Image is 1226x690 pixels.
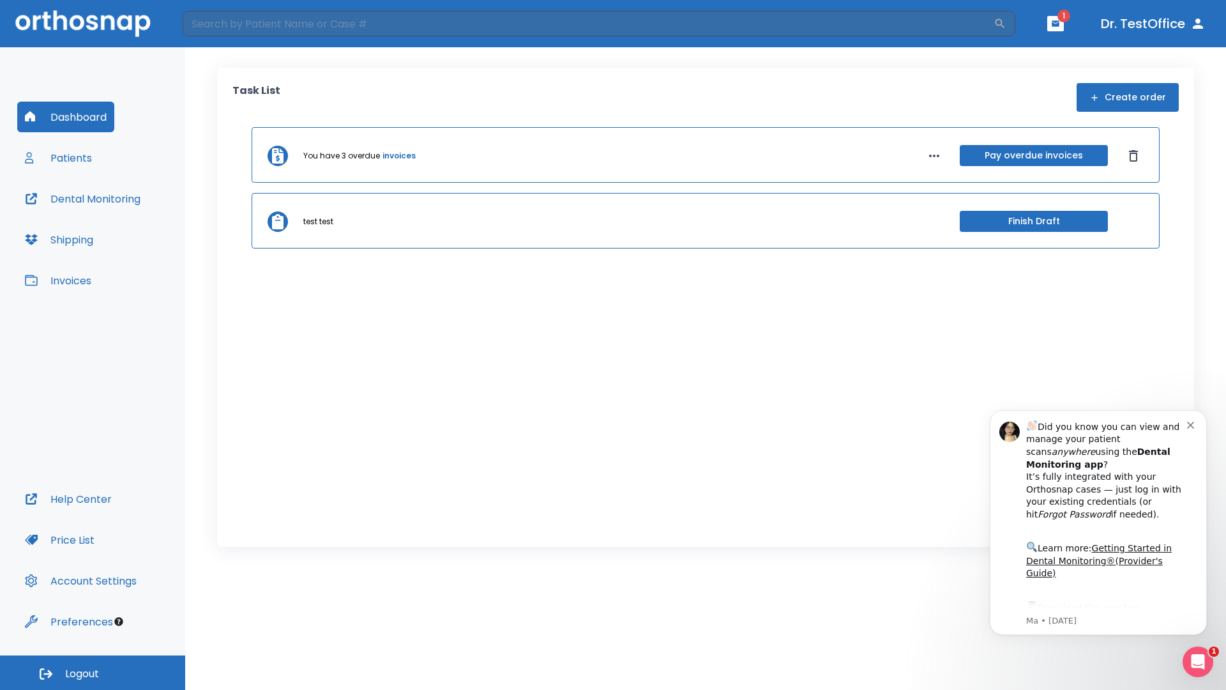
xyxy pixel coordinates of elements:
[17,224,101,255] button: Shipping
[183,11,994,36] input: Search by Patient Name or Case #
[17,142,100,173] button: Patients
[1096,12,1211,35] button: Dr. TestOffice
[17,183,148,214] button: Dental Monitoring
[971,394,1226,684] iframe: Intercom notifications message
[382,150,416,162] a: invoices
[17,565,144,596] button: Account Settings
[1057,10,1070,22] span: 1
[960,145,1108,166] button: Pay overdue invoices
[1077,83,1179,112] button: Create order
[17,265,99,296] button: Invoices
[17,484,119,514] button: Help Center
[1123,146,1144,166] button: Dismiss
[1209,647,1219,657] span: 1
[17,102,114,132] button: Dashboard
[303,150,380,162] p: You have 3 overdue
[1183,647,1213,677] iframe: Intercom live chat
[15,10,151,36] img: Orthosnap
[65,667,99,681] span: Logout
[960,211,1108,232] button: Finish Draft
[17,606,121,637] button: Preferences
[232,83,280,112] p: Task List
[113,616,125,627] div: Tooltip anchor
[17,525,102,555] button: Price List
[303,216,333,227] p: test test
